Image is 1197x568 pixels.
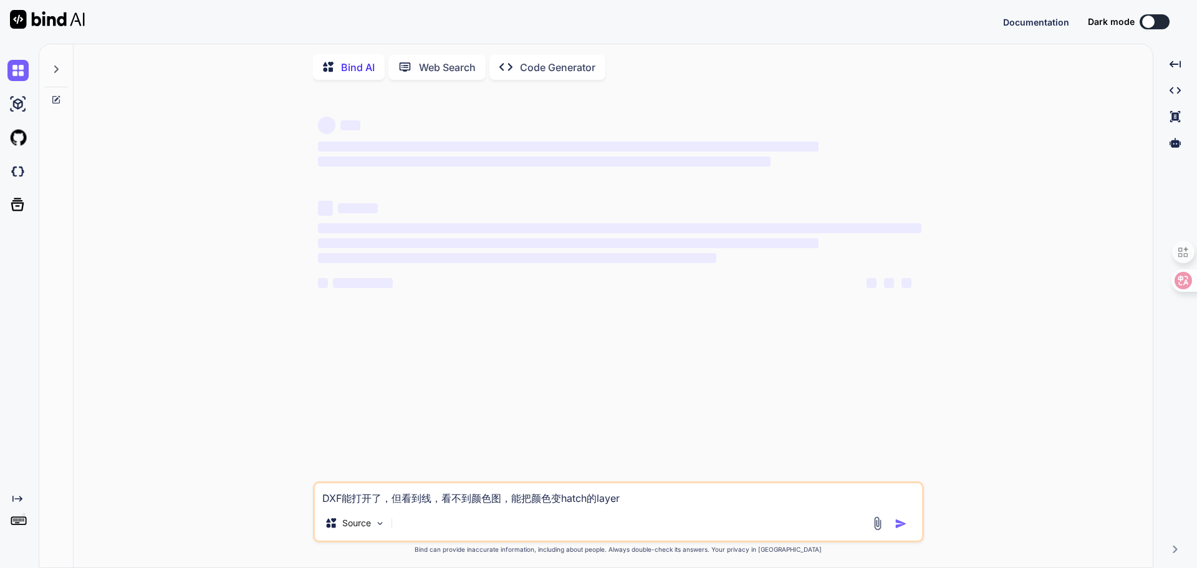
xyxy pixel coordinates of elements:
[313,545,924,554] p: Bind can provide inaccurate information, including about people. Always double-check its answers....
[895,517,907,530] img: icon
[318,238,819,248] span: ‌
[318,223,921,233] span: ‌
[341,60,375,75] p: Bind AI
[419,60,476,75] p: Web Search
[10,10,85,29] img: Bind AI
[1003,17,1069,27] span: Documentation
[315,483,922,506] textarea: DXF能打开了，但看到线，看不到颜色图，能把颜色变hatch的layer
[318,117,335,134] span: ‌
[870,516,885,531] img: attachment
[340,120,360,130] span: ‌
[375,518,385,529] img: Pick Models
[520,60,595,75] p: Code Generator
[338,203,378,213] span: ‌
[342,517,371,529] p: Source
[318,278,328,288] span: ‌
[318,142,819,152] span: ‌
[901,278,911,288] span: ‌
[318,253,716,263] span: ‌
[318,201,333,216] span: ‌
[318,156,771,166] span: ‌
[884,278,894,288] span: ‌
[7,127,29,148] img: githubLight
[7,60,29,81] img: chat
[333,278,393,288] span: ‌
[1003,16,1069,29] button: Documentation
[1088,16,1135,28] span: Dark mode
[7,94,29,115] img: ai-studio
[867,278,877,288] span: ‌
[7,161,29,182] img: darkCloudIdeIcon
